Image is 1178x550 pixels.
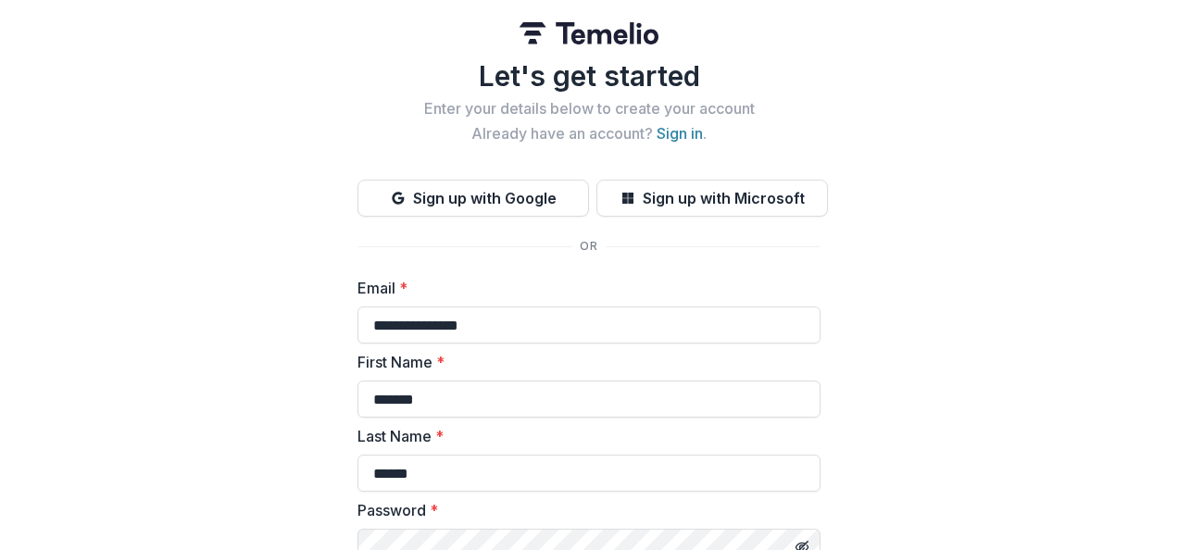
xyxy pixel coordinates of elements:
label: Last Name [357,425,809,447]
button: Sign up with Google [357,180,589,217]
label: First Name [357,351,809,373]
a: Sign in [657,124,703,143]
h2: Enter your details below to create your account [357,100,821,118]
h2: Already have an account? . [357,125,821,143]
label: Email [357,277,809,299]
img: Temelio [520,22,658,44]
label: Password [357,499,809,521]
h1: Let's get started [357,59,821,93]
button: Sign up with Microsoft [596,180,828,217]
